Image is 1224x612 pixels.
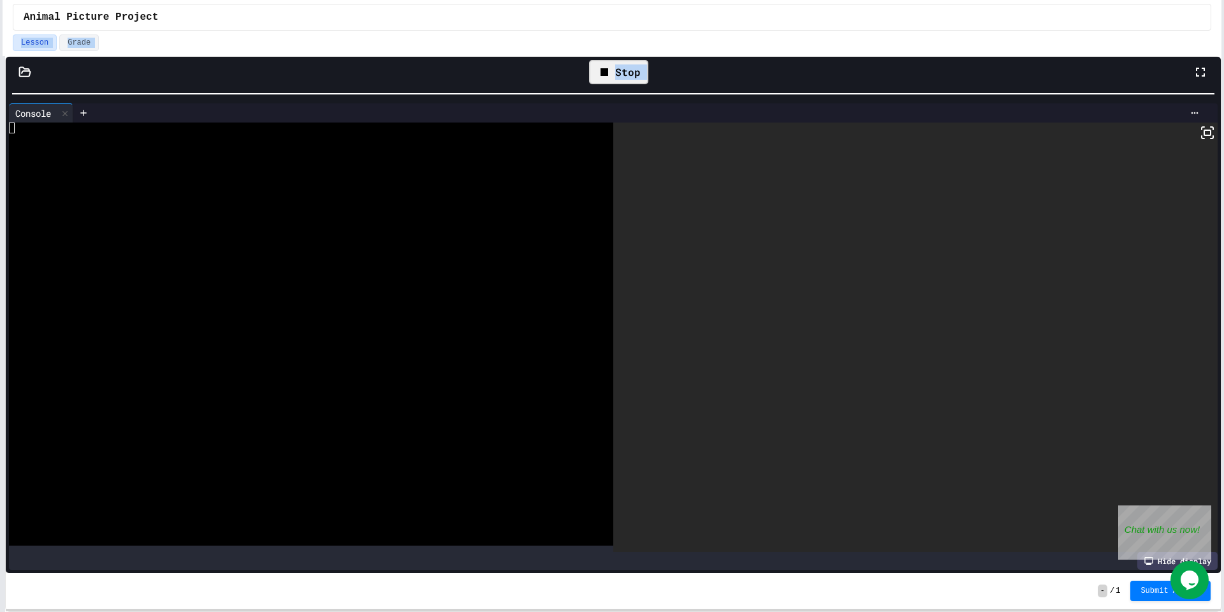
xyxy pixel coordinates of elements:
[1140,586,1200,596] span: Submit Answer
[1137,552,1218,570] div: Hide display
[13,34,57,51] button: Lesson
[1118,505,1211,560] iframe: chat widget
[9,103,73,123] div: Console
[589,60,648,84] div: Stop
[59,34,99,51] button: Grade
[24,10,158,25] span: Animal Picture Project
[1110,586,1114,596] span: /
[1130,581,1211,601] button: Submit Answer
[9,107,57,120] div: Console
[1098,585,1107,597] span: -
[1116,586,1120,596] span: 1
[1170,561,1211,599] iframe: chat widget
